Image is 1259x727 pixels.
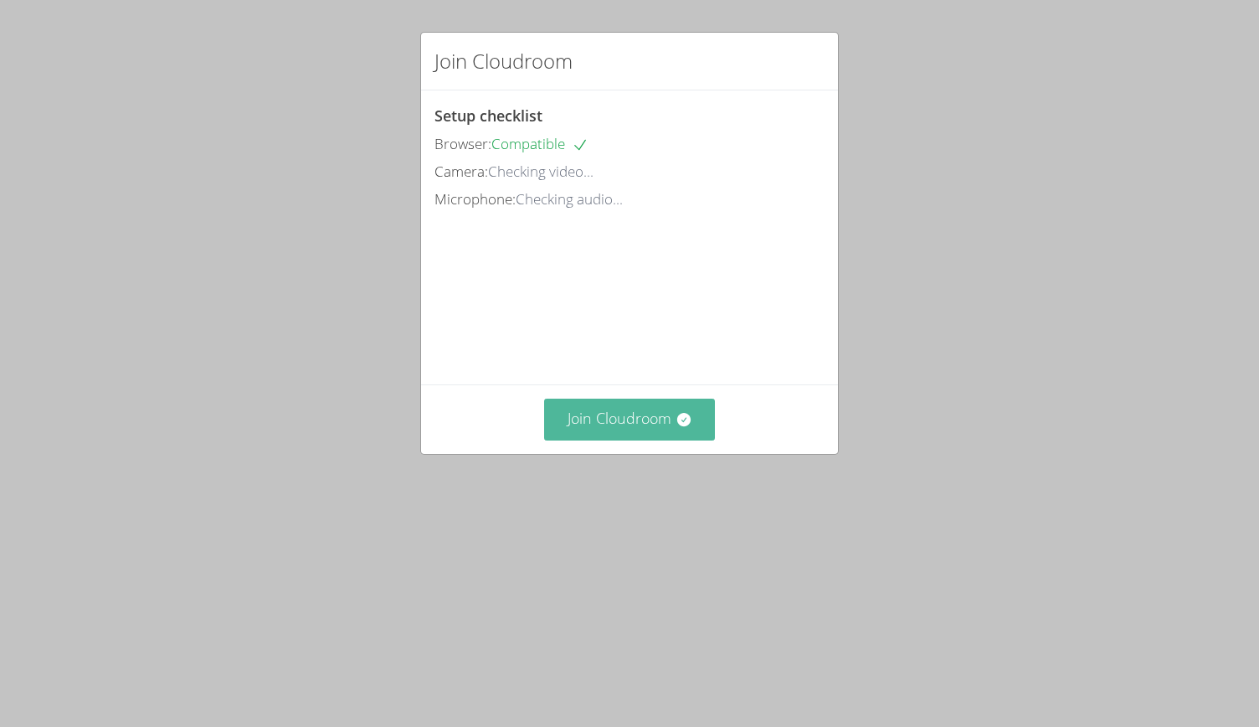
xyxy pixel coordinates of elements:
span: Browser: [434,134,491,153]
span: Compatible [491,134,588,153]
span: Microphone: [434,189,516,209]
span: Checking audio... [516,189,623,209]
span: Setup checklist [434,106,542,126]
button: Join Cloudroom [544,399,716,440]
span: Checking video... [488,162,594,181]
span: Camera: [434,162,488,181]
h2: Join Cloudroom [434,46,573,76]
